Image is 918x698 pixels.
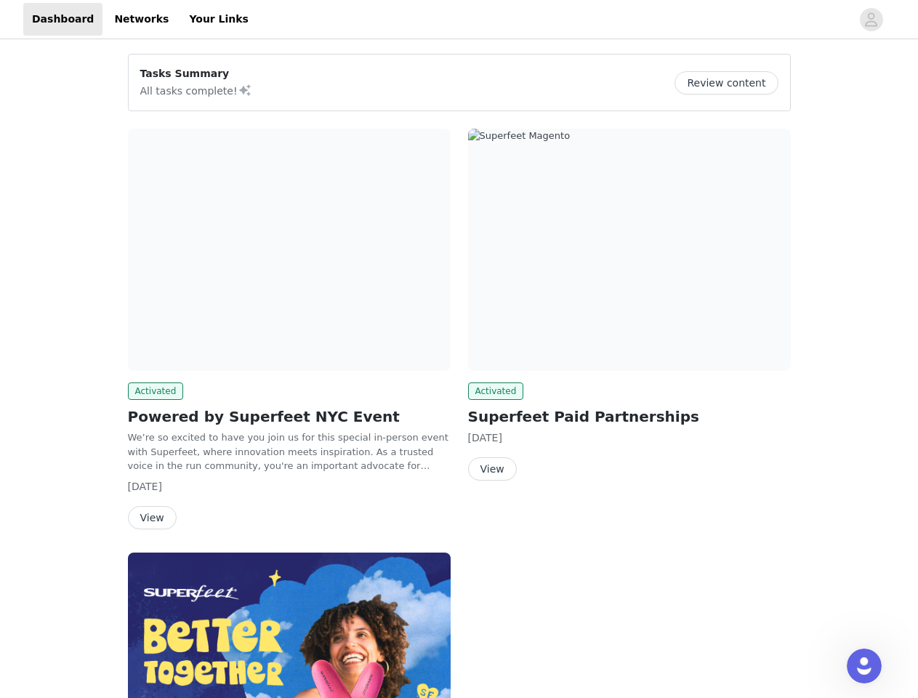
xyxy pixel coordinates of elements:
span: Activated [128,382,184,400]
a: View [468,464,517,475]
span: [DATE] [468,432,502,444]
iframe: Intercom live chat [847,649,882,683]
h2: Powered by Superfeet NYC Event [128,406,451,428]
p: Tasks Summary [140,66,252,81]
a: Dashboard [23,3,102,36]
a: View [128,513,177,523]
div: avatar [864,8,878,31]
span: Activated [468,382,524,400]
a: Your Links [180,3,257,36]
p: All tasks complete! [140,81,252,99]
p: We’re so excited to have you join us for this special in-person event with Superfeet, where innov... [128,430,451,473]
a: Networks [105,3,177,36]
button: View [468,457,517,481]
button: Review content [675,71,778,95]
button: View [128,506,177,529]
span: [DATE] [128,481,162,492]
img: Superfeet Magento [468,129,791,371]
img: Superfeet [128,129,451,371]
h2: Superfeet Paid Partnerships [468,406,791,428]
